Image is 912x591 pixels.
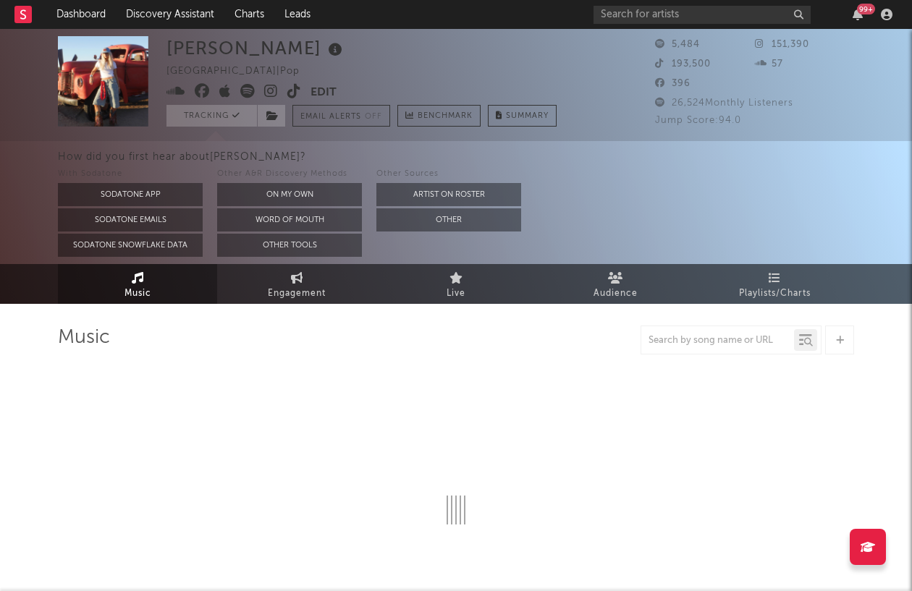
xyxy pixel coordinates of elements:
div: Other A&R Discovery Methods [217,166,362,183]
a: Benchmark [397,105,481,127]
span: Engagement [268,285,326,302]
span: Summary [506,112,549,120]
div: Other Sources [376,166,521,183]
div: [PERSON_NAME] [166,36,346,60]
span: 193,500 [655,59,711,69]
button: Artist on Roster [376,183,521,206]
div: [GEOGRAPHIC_DATA] | Pop [166,63,316,80]
button: Tracking [166,105,257,127]
a: Engagement [217,264,376,304]
button: 99+ [853,9,863,20]
span: Audience [594,285,638,302]
a: Playlists/Charts [695,264,854,304]
button: Email AlertsOff [292,105,390,127]
div: How did you first hear about [PERSON_NAME] ? [58,148,912,166]
span: Playlists/Charts [739,285,811,302]
a: Music [58,264,217,304]
span: Live [447,285,465,302]
a: Audience [536,264,695,304]
button: Edit [311,84,337,102]
button: Sodatone App [58,183,203,206]
span: 26,524 Monthly Listeners [655,98,793,108]
button: Sodatone Emails [58,208,203,231]
button: Summary [488,105,557,127]
span: 396 [655,79,691,88]
button: Other Tools [217,234,362,257]
em: Off [365,113,382,121]
div: 99 + [857,4,875,14]
input: Search by song name or URL [641,335,794,346]
button: Other [376,208,521,231]
input: Search for artists [594,6,811,24]
a: Live [376,264,536,304]
span: Jump Score: 94.0 [655,116,741,125]
span: Benchmark [418,108,473,125]
span: Music [124,285,151,302]
button: Sodatone Snowflake Data [58,234,203,257]
div: With Sodatone [58,166,203,183]
span: 57 [755,59,783,69]
button: Word Of Mouth [217,208,362,231]
span: 151,390 [755,40,809,49]
span: 5,484 [655,40,700,49]
button: On My Own [217,183,362,206]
